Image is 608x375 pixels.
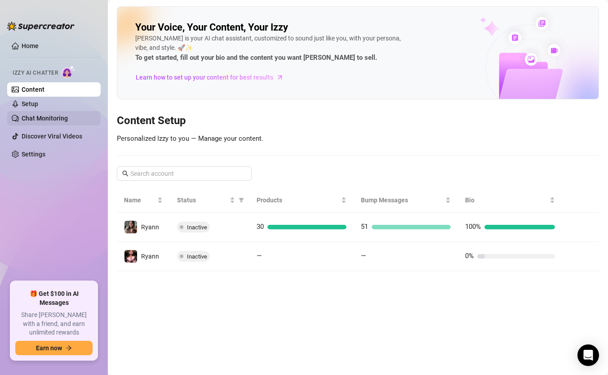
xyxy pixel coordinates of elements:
input: Search account [130,169,239,179]
img: AI Chatter [62,65,75,78]
a: Learn how to set up your content for best results [135,70,290,85]
span: arrow-right [275,73,284,82]
th: Name [117,188,170,213]
th: Status [170,188,249,213]
th: Bump Messages [354,188,458,213]
span: Bump Messages [361,195,444,205]
span: Personalized Izzy to you — Manage your content. [117,134,263,143]
span: Share [PERSON_NAME] with a friend, and earn unlimited rewards [15,311,93,337]
span: Status [177,195,228,205]
span: search [122,170,129,177]
span: 0% [465,252,474,260]
th: Bio [458,188,562,213]
span: arrow-right [66,345,72,351]
span: Izzy AI Chatter [13,69,58,77]
span: filter [237,193,246,207]
a: Chat Monitoring [22,115,68,122]
div: [PERSON_NAME] is your AI chat assistant, customized to sound just like you, with your persona, vi... [135,34,405,63]
a: Settings [22,151,45,158]
span: Bio [465,195,548,205]
strong: To get started, fill out your bio and the content you want [PERSON_NAME] to sell. [135,54,377,62]
span: 51 [361,223,368,231]
img: ai-chatter-content-library-cLFOSyPT.png [459,7,599,99]
img: Ryann [124,221,137,233]
span: Products [257,195,339,205]
button: Earn nowarrow-right [15,341,93,355]
h3: Content Setup [117,114,599,128]
span: filter [239,197,244,203]
h2: Your Voice, Your Content, Your Izzy [135,21,288,34]
a: Discover Viral Videos [22,133,82,140]
span: Learn how to set up your content for best results [136,72,273,82]
img: Ryann [124,250,137,263]
a: Setup [22,100,38,107]
span: Name [124,195,155,205]
span: 30 [257,223,264,231]
th: Products [249,188,354,213]
span: Ryann [141,223,159,231]
span: Inactive [187,224,207,231]
span: Earn now [36,344,62,352]
div: Open Intercom Messenger [577,344,599,366]
span: 100% [465,223,481,231]
a: Content [22,86,44,93]
img: logo-BBDzfeDw.svg [7,22,75,31]
span: — [361,252,366,260]
span: 🎁 Get $100 in AI Messages [15,290,93,307]
span: Inactive [187,253,207,260]
a: Home [22,42,39,49]
span: Ryann [141,253,159,260]
span: — [257,252,262,260]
